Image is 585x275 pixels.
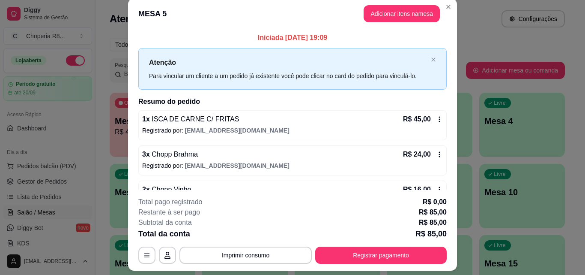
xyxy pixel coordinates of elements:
[138,218,192,228] p: Subtotal da conta
[142,149,198,160] p: 3 x
[185,162,290,169] span: [EMAIL_ADDRESS][DOMAIN_NAME]
[403,114,431,124] p: R$ 45,00
[138,33,447,43] p: Iniciada [DATE] 19:09
[138,97,447,107] h2: Resumo do pedido
[179,247,312,264] button: Imprimir consumo
[138,197,202,207] p: Total pago registrado
[150,151,198,158] span: Chopp Brahma
[415,228,447,240] p: R$ 85,00
[138,228,190,240] p: Total da conta
[185,127,290,134] span: [EMAIL_ADDRESS][DOMAIN_NAME]
[364,5,440,22] button: Adicionar itens namesa
[149,57,427,68] p: Atenção
[403,184,431,195] p: R$ 16,00
[431,57,436,63] button: close
[142,184,191,195] p: 2 x
[150,115,239,123] span: ISCA DE CARNE C/ FRITAS
[138,207,200,218] p: Restante à ser pago
[150,186,191,193] span: Chopp Vinho
[431,57,436,62] span: close
[315,247,447,264] button: Registrar pagamento
[419,207,447,218] p: R$ 85,00
[149,71,427,81] div: Para vincular um cliente a um pedido já existente você pode clicar no card do pedido para vinculá...
[142,126,443,135] p: Registrado por:
[403,149,431,160] p: R$ 24,00
[142,114,239,124] p: 1 x
[419,218,447,228] p: R$ 85,00
[142,161,443,170] p: Registrado por:
[423,197,447,207] p: R$ 0,00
